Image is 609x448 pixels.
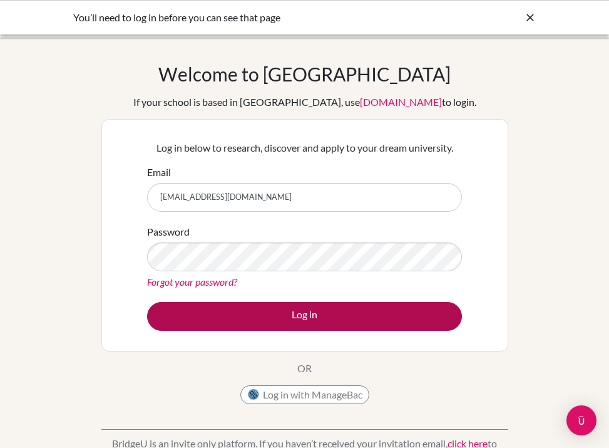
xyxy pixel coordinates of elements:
div: Open Intercom Messenger [566,405,596,435]
div: If your school is based in [GEOGRAPHIC_DATA], use to login. [133,95,476,110]
p: OR [297,361,312,376]
a: [DOMAIN_NAME] [360,96,442,108]
a: Forgot your password? [147,276,237,288]
label: Email [147,165,171,180]
div: You’ll need to log in before you can see that page [73,10,349,25]
h1: Welcome to [GEOGRAPHIC_DATA] [158,63,451,85]
p: Log in below to research, discover and apply to your dream university. [147,140,462,155]
button: Log in [147,302,462,331]
button: Log in with ManageBac [240,385,369,404]
label: Password [147,224,190,239]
